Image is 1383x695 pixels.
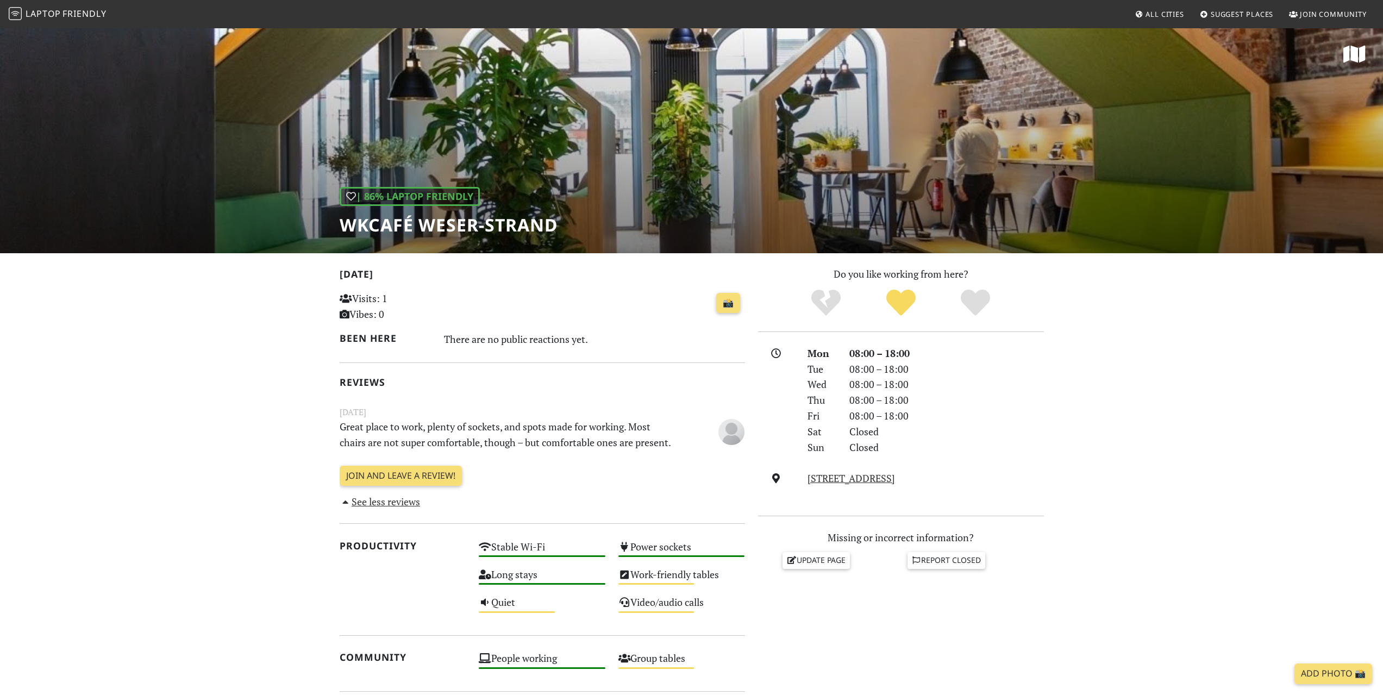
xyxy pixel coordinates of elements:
[612,593,752,621] div: Video/audio calls
[718,424,744,437] span: Anonymous
[843,377,1050,392] div: 08:00 – 18:00
[758,530,1044,546] p: Missing or incorrect information?
[340,495,421,508] a: See less reviews
[1285,4,1371,24] a: Join Community
[843,346,1050,361] div: 08:00 – 18:00
[789,288,863,318] div: No
[1294,663,1372,684] a: Add Photo 📸
[472,593,612,621] div: Quiet
[1130,4,1188,24] a: All Cities
[472,649,612,677] div: People working
[333,405,752,419] small: [DATE]
[1211,9,1274,19] span: Suggest Places
[718,419,744,445] img: blank-535327c66bd565773addf3077783bbfce4b00ec00e9fd257753287c682c7fa38.png
[908,552,986,568] a: Report closed
[801,377,842,392] div: Wed
[472,566,612,593] div: Long stays
[340,268,745,284] h2: [DATE]
[333,419,682,450] p: Great place to work, plenty of sockets, and spots made for working. Most chairs are not super com...
[612,538,752,566] div: Power sockets
[716,293,740,314] a: 📸
[758,266,1044,282] p: Do you like working from here?
[801,424,842,440] div: Sat
[843,424,1050,440] div: Closed
[801,346,842,361] div: Mon
[9,7,22,20] img: LaptopFriendly
[843,440,1050,455] div: Closed
[340,333,431,344] h2: Been here
[801,392,842,408] div: Thu
[808,472,895,485] a: [STREET_ADDRESS]
[340,291,466,322] p: Visits: 1 Vibes: 0
[9,5,107,24] a: LaptopFriendly LaptopFriendly
[62,8,106,20] span: Friendly
[1196,4,1278,24] a: Suggest Places
[26,8,61,20] span: Laptop
[843,392,1050,408] div: 08:00 – 18:00
[1146,9,1184,19] span: All Cities
[801,361,842,377] div: Tue
[472,538,612,566] div: Stable Wi-Fi
[801,440,842,455] div: Sun
[1300,9,1367,19] span: Join Community
[783,552,850,568] a: Update page
[843,361,1050,377] div: 08:00 – 18:00
[340,466,462,486] a: Join and leave a review!
[843,408,1050,424] div: 08:00 – 18:00
[340,377,745,388] h2: Reviews
[938,288,1013,318] div: Definitely!
[340,652,466,663] h2: Community
[612,649,752,677] div: Group tables
[340,215,558,235] h1: WKcafé WESER-Strand
[340,540,466,552] h2: Productivity
[612,566,752,593] div: Work-friendly tables
[863,288,938,318] div: Yes
[340,187,480,206] div: | 86% Laptop Friendly
[444,330,745,348] div: There are no public reactions yet.
[801,408,842,424] div: Fri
